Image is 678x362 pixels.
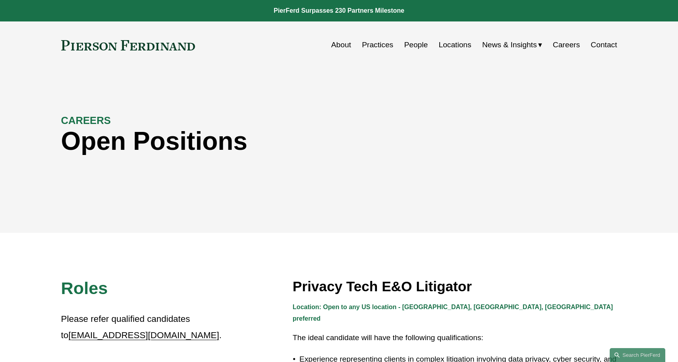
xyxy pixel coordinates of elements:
a: Locations [439,37,471,52]
a: About [331,37,351,52]
a: Practices [362,37,393,52]
p: The ideal candidate will have the following qualifications: [293,331,617,345]
a: folder dropdown [482,37,542,52]
h1: Open Positions [61,127,478,156]
a: Careers [553,37,580,52]
a: Search this site [610,348,665,362]
a: [EMAIL_ADDRESS][DOMAIN_NAME] [68,330,219,340]
strong: Location: Open to any US location - [GEOGRAPHIC_DATA], [GEOGRAPHIC_DATA], [GEOGRAPHIC_DATA] prefe... [293,304,615,322]
a: People [404,37,428,52]
p: Please refer qualified candidates to . [61,311,223,343]
h3: Privacy Tech E&O Litigator [293,278,617,295]
span: Roles [61,279,108,298]
span: News & Insights [482,38,537,52]
a: Contact [591,37,617,52]
strong: CAREERS [61,115,111,126]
